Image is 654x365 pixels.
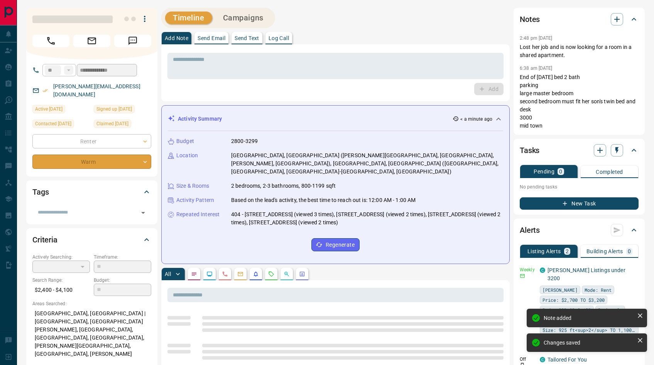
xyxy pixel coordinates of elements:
div: Activity Summary< a minute ago [168,112,503,126]
svg: Lead Browsing Activity [206,271,213,277]
span: Signed up [DATE] [96,105,132,113]
p: Location [176,151,198,160]
div: condos.ca [540,267,545,273]
div: Sun Jul 06 2025 [94,105,151,116]
p: 2800-3299 [231,137,258,145]
p: No pending tasks [520,181,639,193]
svg: Email [520,273,525,279]
p: Off [520,356,535,363]
div: Alerts [520,221,639,239]
div: Sun Jul 06 2025 [94,119,151,130]
svg: Requests [268,271,274,277]
span: Baths: 2+ [598,306,622,314]
svg: Notes [191,271,197,277]
span: [PERSON_NAME] [542,286,578,294]
span: Call [32,35,69,47]
p: Log Call [269,35,289,41]
div: Sun Aug 10 2025 [32,105,90,116]
span: Message [114,35,151,47]
p: < a minute ago [460,116,492,123]
p: Lost her job and is now looking for a room in a shared apartment. [520,43,639,59]
svg: Emails [237,271,243,277]
h2: Notes [520,13,540,25]
p: Send Email [198,35,225,41]
div: Tasks [520,141,639,160]
p: 6:38 am [DATE] [520,66,553,71]
span: Price: $2,700 TO $3,200 [542,296,605,304]
button: Open [138,207,149,218]
p: 2 [566,249,569,254]
p: $2,400 - $4,100 [32,284,90,296]
div: Note added [544,315,634,321]
h2: Tasks [520,144,539,156]
div: Notes [520,10,639,29]
div: Changes saved [544,340,634,346]
p: Pending [534,169,554,174]
svg: Opportunities [284,271,290,277]
svg: Calls [222,271,228,277]
p: Send Text [235,35,259,41]
p: Completed [596,169,623,175]
p: Based on the lead's activity, the best time to reach out is: 12:00 AM - 1:00 AM [231,196,416,204]
p: Timeframe: [94,254,151,261]
span: Active [DATE] [35,105,63,113]
p: [GEOGRAPHIC_DATA], [GEOGRAPHIC_DATA] ([PERSON_NAME][GEOGRAPHIC_DATA], [GEOGRAPHIC_DATA], [PERSON_... [231,151,503,176]
a: [PERSON_NAME] Listings under 3200 [548,267,625,281]
span: Mode: Rent [585,286,612,294]
p: 2 bedrooms, 2-3 bathrooms, 800-1199 sqft [231,182,336,190]
div: Tags [32,183,151,201]
p: All [165,271,171,277]
p: Actively Searching: [32,254,90,261]
p: 404 - [STREET_ADDRESS] (viewed 3 times), [STREET_ADDRESS] (viewed 2 times), [STREET_ADDRESS] (vie... [231,210,503,227]
p: Activity Pattern [176,196,214,204]
p: 0 [559,169,562,174]
p: Building Alerts [586,249,623,254]
p: Activity Summary [178,115,222,123]
span: Email [73,35,110,47]
p: Repeated Interest [176,210,220,219]
p: 0 [628,249,631,254]
div: Criteria [32,230,151,249]
p: Size & Rooms [176,182,210,190]
div: Warm [32,155,151,169]
span: Contacted [DATE] [35,120,71,128]
a: Tailored For You [548,357,587,363]
h2: Criteria [32,234,57,246]
p: 2:48 pm [DATE] [520,35,553,41]
a: [PERSON_NAME][EMAIL_ADDRESS][DOMAIN_NAME] [53,83,140,98]
span: Claimed [DATE] [96,120,128,128]
p: Budget: [94,277,151,284]
p: Budget [176,137,194,145]
div: Renter [32,134,151,148]
button: Campaigns [215,12,271,24]
svg: Agent Actions [299,271,305,277]
p: Weekly [520,266,535,273]
span: Beds: 2BD OR 2+1BD [542,306,591,314]
p: End of [DATE] bed 2 bath parking large master bedroom second bedroom must fit her son's twin bed ... [520,73,639,130]
button: Regenerate [311,238,360,251]
div: condos.ca [540,357,545,362]
button: Timeline [165,12,212,24]
p: Add Note [165,35,188,41]
div: Sun Jul 06 2025 [32,119,90,130]
p: Search Range: [32,277,90,284]
p: Listing Alerts [527,249,561,254]
svg: Email Verified [42,88,48,93]
h2: Tags [32,186,49,198]
button: New Task [520,197,639,210]
svg: Listing Alerts [253,271,259,277]
p: Areas Searched: [32,300,151,307]
p: [GEOGRAPHIC_DATA], [GEOGRAPHIC_DATA] | [GEOGRAPHIC_DATA], [GEOGRAPHIC_DATA][PERSON_NAME], [GEOGRA... [32,307,151,360]
h2: Alerts [520,224,540,236]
